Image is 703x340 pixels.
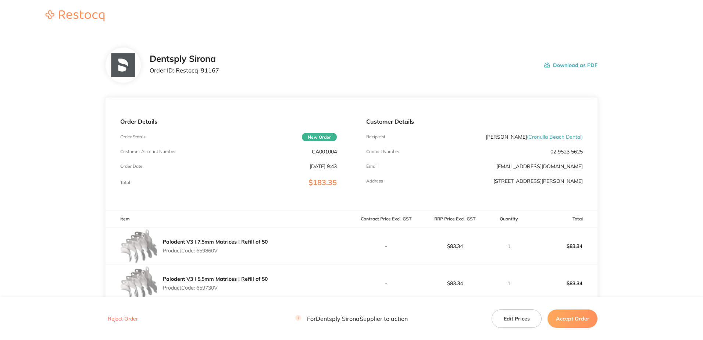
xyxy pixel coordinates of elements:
a: Palodent V3 I 5.5mm Matrices I Refill of 50 [163,276,268,282]
img: Restocq logo [38,10,112,21]
p: CA001004 [312,149,337,155]
img: YWZlYjB3cg [120,228,157,265]
p: Order ID: Restocq- 91167 [150,67,219,74]
p: Product Code: 659730V [163,285,268,291]
p: - [352,243,420,249]
span: $183.35 [308,178,337,187]
th: RRP Price Excl. GST [420,210,489,228]
p: $83.34 [529,275,597,292]
p: [DATE] 9:43 [310,163,337,169]
button: Edit Prices [492,309,542,328]
p: 02 9523 5625 [550,149,583,155]
a: Restocq logo [38,10,112,22]
button: Download as PDF [544,54,597,77]
p: $83.34 [529,237,597,255]
button: Accept Order [547,309,597,328]
p: Contact Number [366,149,400,154]
img: NTllNzd2NQ [111,53,135,77]
p: Order Details [120,118,337,125]
img: ZnBpdGNmeA [120,265,157,302]
a: Palodent V3 I 7.5mm Matrices I Refill of 50 [163,238,268,245]
p: Address [366,178,383,184]
a: [EMAIL_ADDRESS][DOMAIN_NAME] [496,163,583,170]
span: ( Cronulla Beach Dental ) [527,134,583,140]
p: Order Date [120,164,143,169]
span: New Order [302,133,337,141]
p: 1 [490,280,528,286]
p: Customer Details [366,118,583,125]
p: Product Code: 659860V [163,248,268,254]
p: Total [120,180,130,185]
th: Item [106,210,351,228]
p: $83.34 [421,243,489,249]
p: 1 [490,243,528,249]
p: Order Status [120,134,146,139]
th: Quantity [489,210,529,228]
p: Emaill [366,164,379,169]
p: $83.34 [421,280,489,286]
button: Reject Order [106,316,140,322]
p: For Dentsply Sirona Supplier to action [295,315,408,322]
th: Total [529,210,597,228]
p: [PERSON_NAME] [486,134,583,140]
p: [STREET_ADDRESS][PERSON_NAME] [493,178,583,184]
p: Recipient [366,134,385,139]
h2: Dentsply Sirona [150,54,219,64]
p: - [352,280,420,286]
p: Customer Account Number [120,149,176,154]
th: Contract Price Excl. GST [351,210,420,228]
